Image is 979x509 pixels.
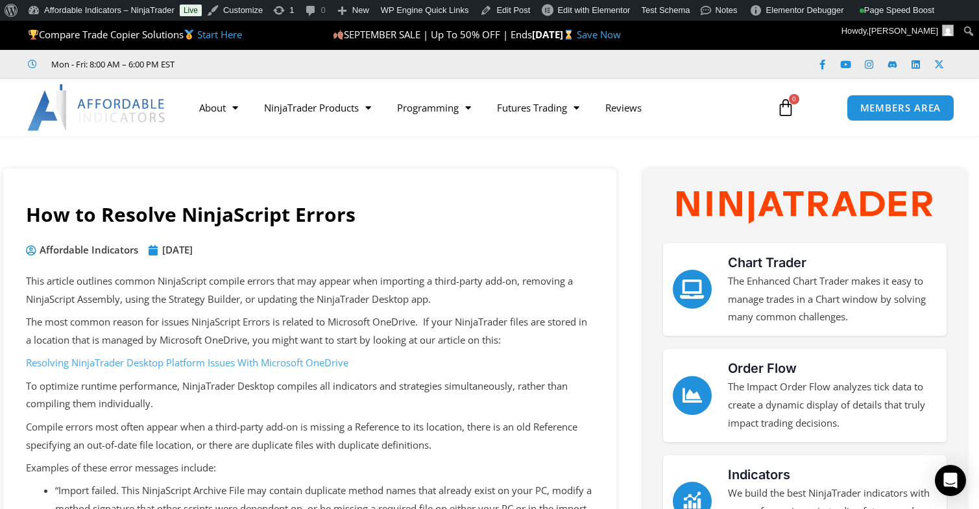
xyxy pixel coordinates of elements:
[564,30,574,40] img: ⌛
[860,103,941,113] span: MEMBERS AREA
[837,21,959,41] a: Howdy,
[677,191,932,224] img: NinjaTrader Wordmark color RGB | Affordable Indicators – NinjaTrader
[180,5,202,16] a: Live
[532,28,577,41] strong: [DATE]
[728,378,937,432] p: The Impact Order Flow analyzes tick data to create a dynamic display of details that truly impact...
[673,270,712,309] a: Chart Trader
[48,56,175,72] span: Mon - Fri: 8:00 AM – 6:00 PM EST
[26,356,348,369] a: Resolving NinjaTrader Desktop Platform Issues With Microsoft OneDrive
[26,377,594,414] p: To optimize runtime performance, NinjaTrader Desktop compiles all indicators and strategies simul...
[186,93,764,123] nav: Menu
[333,30,343,40] img: 🍂
[869,26,938,36] span: [PERSON_NAME]
[26,313,594,349] p: The most common reason for issues NinjaScript Errors is related to Microsoft OneDrive. If your Ni...
[592,93,655,123] a: Reviews
[26,201,594,228] h1: How to Resolve NinjaScript Errors
[333,28,532,41] span: SEPTEMBER SALE | Up To 50% OFF | Ends
[184,30,194,40] img: 🥇
[757,89,814,126] a: 0
[26,418,594,455] p: Compile errors most often appear when a third-party add-on is missing a Reference to its location...
[251,93,384,123] a: NinjaTrader Products
[789,94,799,104] span: 0
[36,241,138,259] span: Affordable Indicators
[728,361,797,376] a: Order Flow
[847,95,955,121] a: MEMBERS AREA
[29,30,38,40] img: 🏆
[557,5,630,15] span: Edit with Elementor
[26,272,594,309] p: This article outlines common NinjaScript compile errors that may appear when importing a third-pa...
[935,465,966,496] div: Open Intercom Messenger
[197,28,242,41] a: Start Here
[162,243,193,256] time: [DATE]
[27,84,167,131] img: LogoAI | Affordable Indicators – NinjaTrader
[26,459,594,477] p: Examples of these error messages include:
[728,272,937,327] p: The Enhanced Chart Trader makes it easy to manage trades in a Chart window by solving many common...
[728,467,790,482] a: Indicators
[484,93,592,123] a: Futures Trading
[728,255,806,270] a: Chart Trader
[673,376,712,415] a: Order Flow
[384,93,484,123] a: Programming
[186,93,251,123] a: About
[28,28,242,41] span: Compare Trade Copier Solutions
[193,58,387,71] iframe: Customer reviews powered by Trustpilot
[577,28,621,41] a: Save Now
